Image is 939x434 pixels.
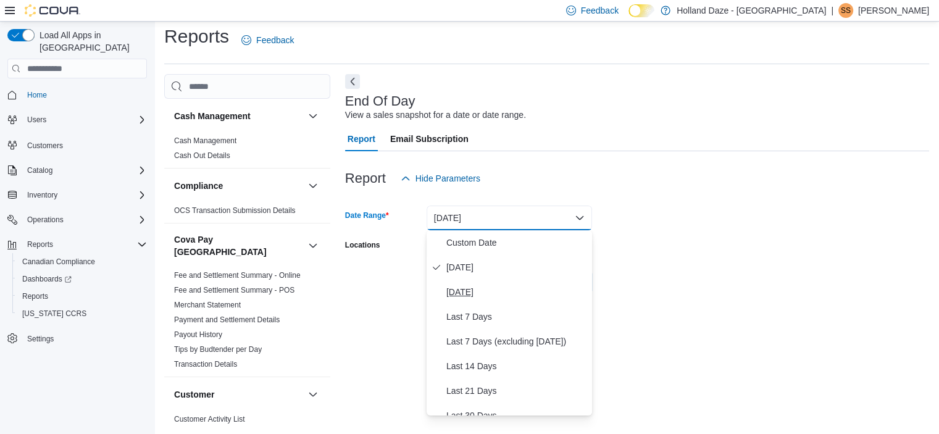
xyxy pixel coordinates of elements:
[174,285,294,295] span: Fee and Settlement Summary - POS
[27,165,52,175] span: Catalog
[12,305,152,322] button: [US_STATE] CCRS
[446,235,587,250] span: Custom Date
[174,315,280,325] span: Payment and Settlement Details
[345,74,360,89] button: Next
[22,188,62,202] button: Inventory
[27,141,63,151] span: Customers
[838,3,853,18] div: Shawn S
[22,332,59,346] a: Settings
[22,309,86,319] span: [US_STATE] CCRS
[174,388,214,401] h3: Customer
[174,359,237,369] span: Transaction Details
[2,330,152,348] button: Settings
[446,260,587,275] span: [DATE]
[174,110,303,122] button: Cash Management
[17,289,147,304] span: Reports
[27,215,64,225] span: Operations
[396,166,485,191] button: Hide Parameters
[2,86,152,104] button: Home
[22,291,48,301] span: Reports
[22,212,147,227] span: Operations
[22,112,147,127] span: Users
[345,171,386,186] h3: Report
[628,17,629,18] span: Dark Mode
[164,203,330,223] div: Compliance
[22,87,147,102] span: Home
[390,127,469,151] span: Email Subscription
[174,388,303,401] button: Customer
[22,331,147,346] span: Settings
[22,212,69,227] button: Operations
[2,186,152,204] button: Inventory
[164,133,330,168] div: Cash Management
[17,254,100,269] a: Canadian Compliance
[581,4,619,17] span: Feedback
[164,24,229,49] h1: Reports
[2,211,152,228] button: Operations
[236,28,299,52] a: Feedback
[306,387,320,402] button: Customer
[427,230,592,415] div: Select listbox
[22,237,147,252] span: Reports
[174,344,262,354] span: Tips by Budtender per Day
[628,4,654,17] input: Dark Mode
[27,190,57,200] span: Inventory
[17,272,77,286] a: Dashboards
[174,180,303,192] button: Compliance
[677,3,826,18] p: Holland Daze - [GEOGRAPHIC_DATA]
[348,127,375,151] span: Report
[174,345,262,354] a: Tips by Budtender per Day
[446,309,587,324] span: Last 7 Days
[17,272,147,286] span: Dashboards
[306,178,320,193] button: Compliance
[841,3,851,18] span: SS
[174,233,303,258] button: Cova Pay [GEOGRAPHIC_DATA]
[27,334,54,344] span: Settings
[174,136,236,145] a: Cash Management
[174,206,296,215] a: OCS Transaction Submission Details
[17,254,147,269] span: Canadian Compliance
[164,268,330,377] div: Cova Pay [GEOGRAPHIC_DATA]
[22,188,147,202] span: Inventory
[446,285,587,299] span: [DATE]
[27,240,53,249] span: Reports
[22,112,51,127] button: Users
[174,271,301,280] a: Fee and Settlement Summary - Online
[12,270,152,288] a: Dashboards
[12,253,152,270] button: Canadian Compliance
[22,257,95,267] span: Canadian Compliance
[174,180,223,192] h3: Compliance
[174,415,245,424] a: Customer Activity List
[35,29,147,54] span: Load All Apps in [GEOGRAPHIC_DATA]
[831,3,833,18] p: |
[174,360,237,369] a: Transaction Details
[22,163,57,178] button: Catalog
[22,163,147,178] span: Catalog
[22,137,147,152] span: Customers
[27,115,46,125] span: Users
[174,286,294,294] a: Fee and Settlement Summary - POS
[174,414,245,424] span: Customer Activity List
[2,236,152,253] button: Reports
[22,138,68,153] a: Customers
[256,34,294,46] span: Feedback
[27,90,47,100] span: Home
[306,238,320,253] button: Cova Pay [GEOGRAPHIC_DATA]
[22,274,72,284] span: Dashboards
[174,330,222,339] a: Payout History
[345,211,389,220] label: Date Range
[25,4,80,17] img: Cova
[174,136,236,146] span: Cash Management
[2,136,152,154] button: Customers
[427,206,592,230] button: [DATE]
[446,334,587,349] span: Last 7 Days (excluding [DATE])
[7,81,147,380] nav: Complex example
[17,306,91,321] a: [US_STATE] CCRS
[345,109,526,122] div: View a sales snapshot for a date or date range.
[174,301,241,309] a: Merchant Statement
[446,408,587,423] span: Last 30 Days
[174,270,301,280] span: Fee and Settlement Summary - Online
[306,109,320,123] button: Cash Management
